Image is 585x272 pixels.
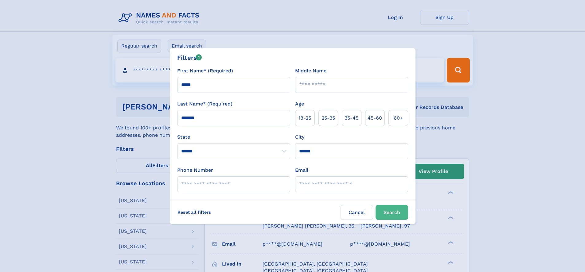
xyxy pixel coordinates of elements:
[394,114,403,122] span: 60+
[174,205,215,220] label: Reset all filters
[341,205,373,220] label: Cancel
[295,167,308,174] label: Email
[322,114,335,122] span: 25‑35
[345,114,358,122] span: 35‑45
[177,100,232,108] label: Last Name* (Required)
[368,114,382,122] span: 45‑60
[177,53,202,62] div: Filters
[177,133,290,141] label: State
[295,67,326,75] label: Middle Name
[177,167,213,174] label: Phone Number
[298,114,311,122] span: 18‑25
[295,133,304,141] label: City
[177,67,233,75] label: First Name* (Required)
[376,205,408,220] button: Search
[295,100,304,108] label: Age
